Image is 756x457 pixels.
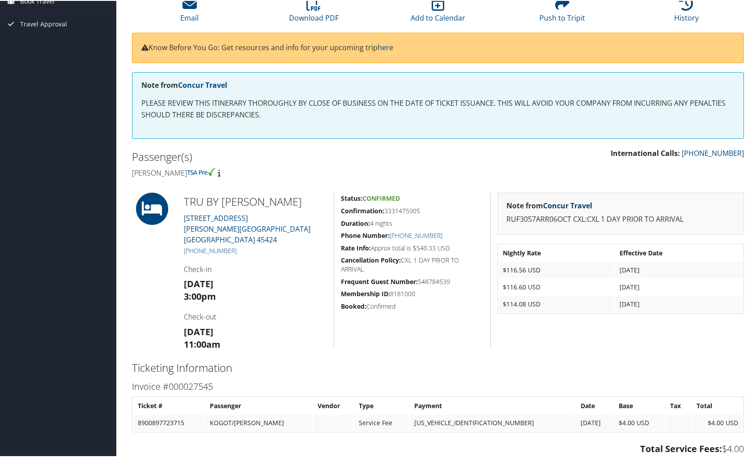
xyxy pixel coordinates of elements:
h5: 548784539 [341,276,484,285]
h2: Passenger(s) [132,148,431,164]
h2: Ticketing Information [132,359,744,375]
h5: Approx total is $540.33 USD [341,243,484,252]
strong: Confirmation: [341,206,384,214]
th: Tax [666,397,691,413]
a: [PHONE_NUMBER] [184,246,237,254]
strong: Duration: [341,218,370,227]
td: [DATE] [615,278,743,294]
h5: 8181000 [341,289,484,297]
strong: [DATE] [184,277,213,289]
td: [DATE] [576,414,613,430]
img: tsa-precheck.png [187,167,216,175]
th: Date [576,397,613,413]
p: RUF3057ARR06OCT CXL:CXL 1 DAY PRIOR TO ARRIVAL [507,213,735,224]
a: [STREET_ADDRESS][PERSON_NAME][GEOGRAPHIC_DATA] [GEOGRAPHIC_DATA] 45424 [184,212,310,244]
h5: CXL 1 DAY PRIOR TO ARRIVAL [341,255,484,272]
strong: [DATE] [184,325,213,337]
th: Passenger [205,397,312,413]
h5: Confirmed [341,301,484,310]
th: Total [692,397,743,413]
strong: 11:00am [184,337,221,349]
h3: $4.00 [132,442,744,454]
span: Confirmed [362,193,400,202]
span: Travel Approval [20,12,67,34]
a: Download PDF [289,0,339,22]
a: [PHONE_NUMBER] [682,147,744,157]
a: Concur Travel [178,79,227,89]
td: $4.00 USD [692,414,743,430]
h4: Check-in [184,263,327,273]
td: Service Fee [354,414,409,430]
strong: Note from [141,79,227,89]
strong: Phone Number: [341,230,390,239]
th: Base [614,397,665,413]
th: Type [354,397,409,413]
h4: [PERSON_NAME] [132,167,431,177]
td: $116.56 USD [499,261,614,277]
strong: International Calls: [611,147,680,157]
th: Ticket # [133,397,204,413]
td: 8900897723715 [133,414,204,430]
th: Vendor [313,397,353,413]
th: Effective Date [615,244,743,260]
strong: Rate Info: [341,243,371,251]
th: Nightly Rate [499,244,614,260]
strong: Status: [341,193,362,202]
strong: 3:00pm [184,289,216,302]
strong: Membership ID: [341,289,390,297]
a: Concur Travel [544,200,593,210]
a: Email [180,0,199,22]
h5: 3331475905 [341,206,484,215]
td: [US_VEHICLE_IDENTIFICATION_NUMBER] [410,414,575,430]
strong: Cancellation Policy: [341,255,401,263]
h4: Check-out [184,311,327,321]
td: KOGOT/[PERSON_NAME] [205,414,312,430]
a: Add to Calendar [411,0,465,22]
strong: Booked: [341,301,366,310]
a: History [674,0,699,22]
td: $4.00 USD [614,414,665,430]
td: $116.60 USD [499,278,614,294]
td: $114.08 USD [499,295,614,311]
th: Payment [410,397,575,413]
h2: TRU BY [PERSON_NAME] [184,193,327,208]
h3: Invoice #000027545 [132,379,744,392]
h5: 4 nights [341,218,484,227]
strong: Frequent Guest Number: [341,276,418,285]
a: [PHONE_NUMBER] [390,230,442,239]
td: [DATE] [615,261,743,277]
a: Push to Tripit [539,0,585,22]
strong: Total Service Fees: [640,442,722,454]
td: [DATE] [615,295,743,311]
p: PLEASE REVIEW THIS ITINERARY THOROUGHLY BY CLOSE OF BUSINESS ON THE DATE OF TICKET ISSUANCE. THIS... [141,97,735,120]
a: here [378,42,393,52]
strong: Note from [507,200,593,210]
p: Know Before You Go: Get resources and info for your upcoming trip [141,41,735,53]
